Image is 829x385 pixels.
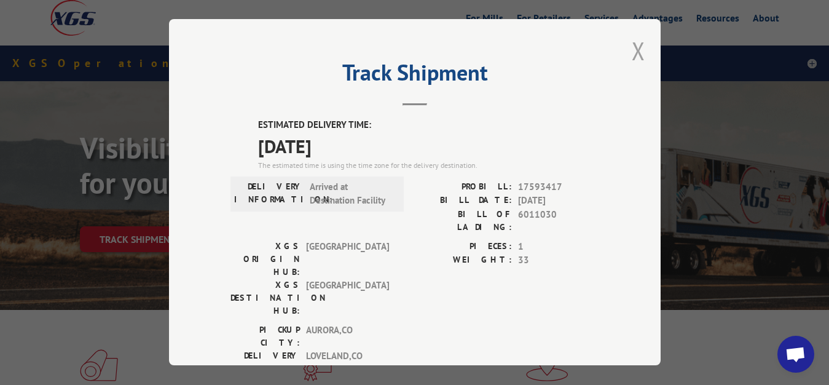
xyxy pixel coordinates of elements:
[258,132,599,160] span: [DATE]
[518,240,599,254] span: 1
[306,323,389,349] span: AURORA , CO
[306,279,389,317] span: [GEOGRAPHIC_DATA]
[518,194,599,208] span: [DATE]
[415,180,512,194] label: PROBILL:
[310,180,393,208] span: Arrived at Destination Facility
[230,64,599,87] h2: Track Shipment
[230,349,300,375] label: DELIVERY CITY:
[415,194,512,208] label: BILL DATE:
[258,160,599,171] div: The estimated time is using the time zone for the delivery destination.
[632,34,645,67] button: Close modal
[777,336,814,373] a: Open chat
[518,180,599,194] span: 17593417
[230,279,300,317] label: XGS DESTINATION HUB:
[306,349,389,375] span: LOVELAND , CO
[518,253,599,268] span: 33
[230,323,300,349] label: PICKUP CITY:
[234,180,304,208] label: DELIVERY INFORMATION:
[258,118,599,132] label: ESTIMATED DELIVERY TIME:
[415,240,512,254] label: PIECES:
[415,253,512,268] label: WEIGHT:
[518,208,599,234] span: 6011030
[415,208,512,234] label: BILL OF LADING:
[306,240,389,279] span: [GEOGRAPHIC_DATA]
[230,240,300,279] label: XGS ORIGIN HUB:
